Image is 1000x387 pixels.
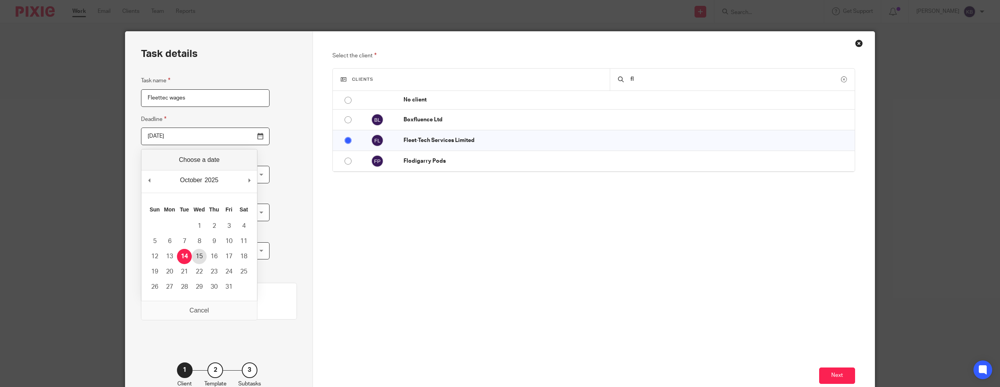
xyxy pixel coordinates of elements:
div: October [179,174,204,186]
img: svg%3E [371,155,384,167]
button: 22 [192,264,207,279]
img: svg%3E [371,114,384,126]
p: Select the client [332,51,855,60]
button: 23 [207,264,221,279]
abbr: Tuesday [180,206,189,213]
button: 6 [162,234,177,249]
button: 21 [177,264,192,279]
button: 13 [162,249,177,264]
button: 2 [207,218,221,234]
button: 4 [236,218,251,234]
p: Boxfluence Ltd [404,116,851,124]
button: 24 [221,264,236,279]
p: Flodigarry Pods [404,157,851,165]
button: 19 [147,264,162,279]
div: 3 [242,362,257,378]
p: Fleet-Tech Services Limited [404,137,851,144]
button: 26 [147,279,162,295]
p: No client [404,96,851,104]
button: 14 [177,249,192,264]
button: 7 [177,234,192,249]
button: 10 [221,234,236,249]
input: Search... [630,75,841,83]
button: 8 [192,234,207,249]
span: Clients [352,77,373,82]
button: Next Month [245,174,253,186]
button: 12 [147,249,162,264]
button: Previous Month [145,174,153,186]
abbr: Thursday [209,206,219,213]
label: Task name [141,76,170,85]
abbr: Friday [225,206,232,213]
div: 2 [207,362,223,378]
button: 5 [147,234,162,249]
button: 29 [192,279,207,295]
button: 1 [192,218,207,234]
button: Next [819,367,855,384]
div: 2025 [204,174,220,186]
p: Fleet-Tech Services Limited [147,299,291,307]
button: 28 [177,279,192,295]
button: 27 [162,279,177,295]
button: 20 [162,264,177,279]
div: 1 [177,362,193,378]
input: Task name [141,89,270,107]
button: 31 [221,279,236,295]
abbr: Wednesday [193,206,205,213]
button: 15 [192,249,207,264]
button: 9 [207,234,221,249]
abbr: Sunday [150,206,160,213]
button: 30 [207,279,221,295]
h2: Task details [141,47,198,60]
button: 16 [207,249,221,264]
button: 3 [221,218,236,234]
img: svg%3E [371,134,384,147]
label: Deadline [141,115,166,124]
abbr: Monday [164,206,175,213]
abbr: Saturday [239,206,248,213]
button: 11 [236,234,251,249]
button: 17 [221,249,236,264]
input: Use the arrow keys to pick a date [141,128,270,145]
button: 18 [236,249,251,264]
div: Close this dialog window [855,39,863,47]
button: 25 [236,264,251,279]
